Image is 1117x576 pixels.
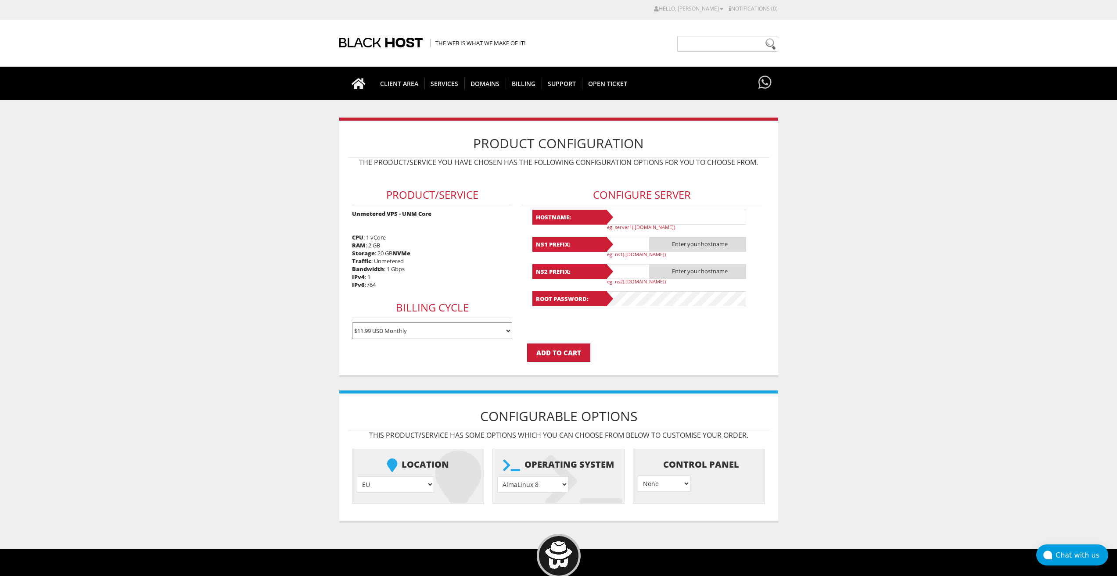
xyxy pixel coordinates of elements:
[352,233,363,241] b: CPU
[431,39,525,47] span: The Web is what we make of it!
[542,67,582,100] a: Support
[607,224,752,230] p: eg. server1(.[DOMAIN_NAME])
[650,264,746,279] span: Enter your hostname
[677,36,778,52] input: Need help?
[348,172,517,343] div: : 1 vCore : 2 GB : 20 GB : Unmetered : 1 Gbps : 1 : /64
[527,343,590,362] input: Add to Cart
[352,185,512,205] h3: Product/Service
[542,78,582,89] span: Support
[352,297,512,318] h3: Billing Cycle
[532,264,607,279] b: NS2 Prefix:
[1056,551,1108,559] div: Chat with us
[374,67,425,100] a: CLIENT AREA
[650,237,746,252] span: Enter your hostname
[582,78,633,89] span: Open Ticket
[352,210,431,218] strong: Unmetered VPS - UNM Core
[545,541,572,569] img: BlackHOST mascont, Blacky.
[1036,544,1108,565] button: Chat with us
[352,249,375,257] b: Storage
[532,291,607,306] b: Root Password:
[357,454,479,476] b: Location
[582,67,633,100] a: Open Ticket
[464,78,506,89] span: Domains
[522,185,762,205] h3: Configure Server
[374,78,425,89] span: CLIENT AREA
[607,278,752,285] p: eg. ns2(.[DOMAIN_NAME])
[348,129,769,157] h1: Product Configuration
[532,210,607,225] b: Hostname:
[352,273,365,281] b: IPv4
[638,454,760,476] b: Control Panel
[357,476,434,493] select: } } } } } }
[464,67,506,100] a: Domains
[654,5,723,12] a: Hello, [PERSON_NAME]
[729,5,778,12] a: Notifications (0)
[348,430,769,440] p: This product/service has some options which you can choose from below to customise your order.
[607,251,752,258] p: eg. ns1(.[DOMAIN_NAME])
[352,241,366,249] b: RAM
[352,257,371,265] b: Traffic
[532,237,607,252] b: NS1 Prefix:
[638,476,690,492] select: } } } }
[392,249,410,257] b: NVMe
[497,454,620,476] b: Operating system
[506,67,542,100] a: Billing
[348,402,769,430] h1: Configurable Options
[348,157,769,167] p: The product/service you have chosen has the following configuration options for you to choose from.
[424,67,465,100] a: SERVICES
[497,476,568,493] select: } } } } } } } } } } } } } } } } } } } } }
[352,281,365,289] b: IPv6
[352,265,384,273] b: Bandwidth
[506,78,542,89] span: Billing
[756,67,774,99] a: Have questions?
[343,67,374,100] a: Go to homepage
[424,78,465,89] span: SERVICES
